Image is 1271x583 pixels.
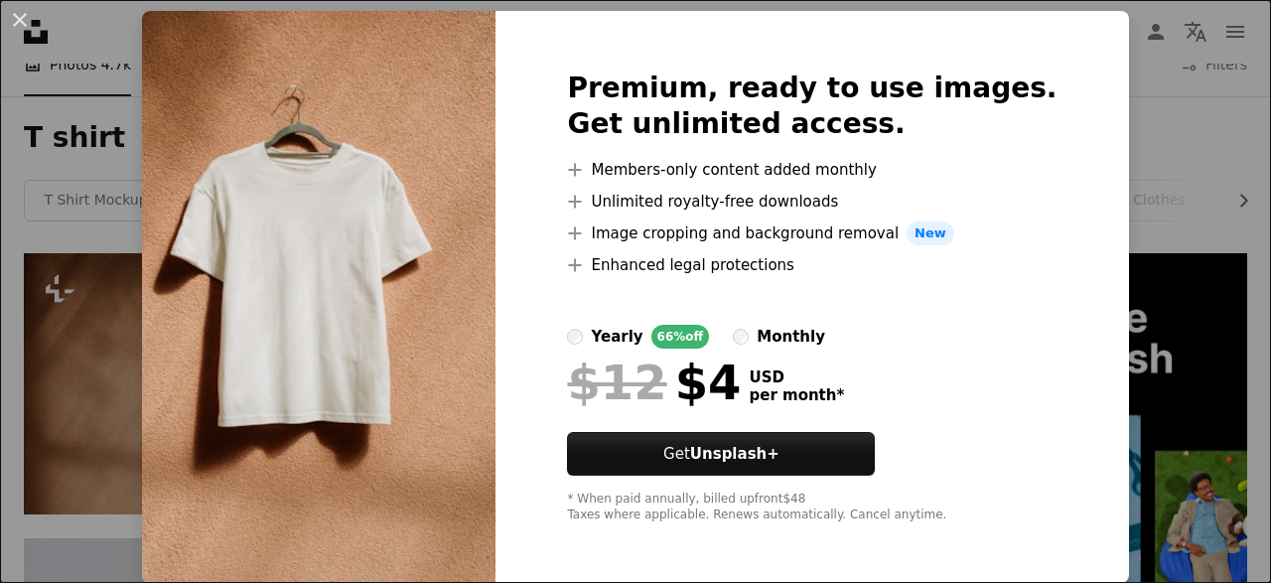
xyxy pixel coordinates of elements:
[907,221,954,245] span: New
[567,357,666,408] span: $12
[567,492,1057,523] div: * When paid annually, billed upfront $48 Taxes where applicable. Renews automatically. Cancel any...
[567,158,1057,182] li: Members-only content added monthly
[567,432,875,476] button: GetUnsplash+
[690,445,779,463] strong: Unsplash+
[567,253,1057,277] li: Enhanced legal protections
[567,71,1057,142] h2: Premium, ready to use images. Get unlimited access.
[567,357,741,408] div: $4
[757,325,825,349] div: monthly
[142,11,495,583] img: premium_photo-1718913936342-eaafff98834b
[567,329,583,345] input: yearly66%off
[733,329,749,345] input: monthly
[651,325,710,349] div: 66% off
[567,221,1057,245] li: Image cropping and background removal
[567,190,1057,214] li: Unlimited royalty-free downloads
[749,368,844,386] span: USD
[591,325,642,349] div: yearly
[749,386,844,404] span: per month *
